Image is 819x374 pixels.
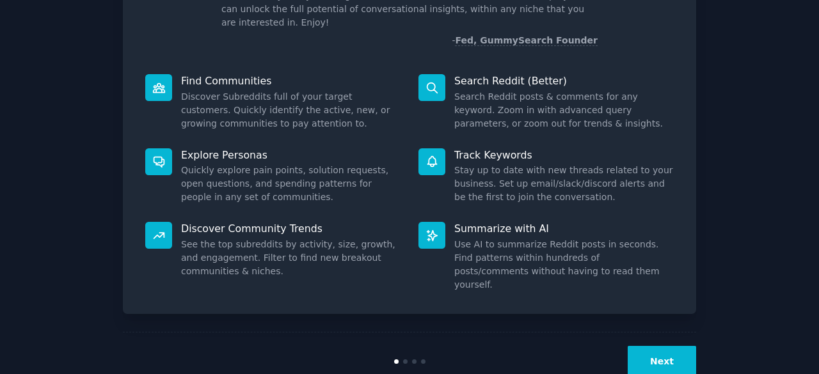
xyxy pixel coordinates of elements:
a: Fed, GummySearch Founder [455,35,598,46]
p: Track Keywords [454,148,674,162]
dd: Use AI to summarize Reddit posts in seconds. Find patterns within hundreds of posts/comments with... [454,238,674,292]
dd: Stay up to date with new threads related to your business. Set up email/slack/discord alerts and ... [454,164,674,204]
p: Search Reddit (Better) [454,74,674,88]
p: Summarize with AI [454,222,674,235]
p: Discover Community Trends [181,222,401,235]
dd: Quickly explore pain points, solution requests, open questions, and spending patterns for people ... [181,164,401,204]
dd: See the top subreddits by activity, size, growth, and engagement. Filter to find new breakout com... [181,238,401,278]
p: Find Communities [181,74,401,88]
dd: Discover Subreddits full of your target customers. Quickly identify the active, new, or growing c... [181,90,401,130]
p: Explore Personas [181,148,401,162]
dd: Search Reddit posts & comments for any keyword. Zoom in with advanced query parameters, or zoom o... [454,90,674,130]
div: - [452,34,598,47]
